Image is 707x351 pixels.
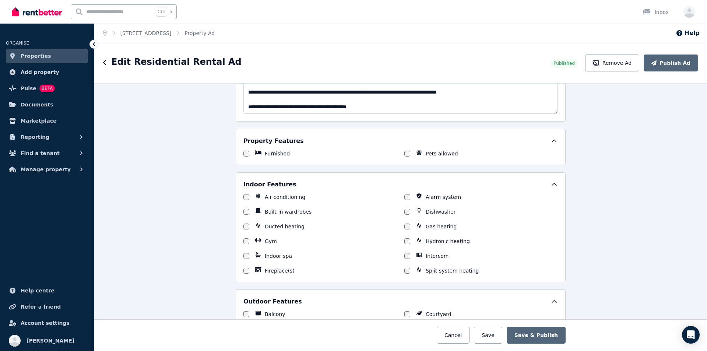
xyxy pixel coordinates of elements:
label: Split-system heating [426,267,479,274]
button: Remove Ad [585,55,639,71]
span: Marketplace [21,116,56,125]
img: RentBetter [12,6,62,17]
h1: Edit Residential Rental Ad [111,56,242,68]
button: Help [676,29,700,38]
span: Account settings [21,319,70,327]
div: Open Intercom Messenger [682,326,700,344]
a: Marketplace [6,113,88,128]
label: Dishwasher [426,208,455,215]
span: Manage property [21,165,71,174]
h5: Indoor Features [243,180,296,189]
a: [STREET_ADDRESS] [120,30,172,36]
nav: Breadcrumb [94,24,224,43]
label: Fireplace(s) [265,267,295,274]
label: Ducted heating [265,223,305,230]
span: Published [553,60,575,66]
button: Manage property [6,162,88,177]
span: BETA [39,85,55,92]
a: Properties [6,49,88,63]
div: Inbox [643,8,669,16]
span: Find a tenant [21,149,60,158]
span: ORGANISE [6,41,29,46]
label: Pets allowed [426,150,458,157]
a: Add property [6,65,88,80]
span: Reporting [21,133,49,141]
span: Refer a friend [21,302,61,311]
label: Intercom [426,252,449,260]
button: Find a tenant [6,146,88,161]
button: Cancel [437,327,469,344]
label: Balcony [265,310,285,318]
label: Gas heating [426,223,457,230]
label: Air conditioning [265,193,305,201]
button: Reporting [6,130,88,144]
a: Refer a friend [6,299,88,314]
label: Courtyard [426,310,451,318]
label: Gym [265,238,277,245]
a: Documents [6,97,88,112]
span: Documents [21,100,53,109]
span: Ctrl [156,7,167,17]
span: Pulse [21,84,36,93]
h5: Outdoor Features [243,297,302,306]
a: PulseBETA [6,81,88,96]
span: Properties [21,52,51,60]
span: [PERSON_NAME] [27,336,74,345]
label: Furnished [265,150,290,157]
h5: Property Features [243,137,304,145]
button: Publish Ad [644,55,698,71]
label: Hydronic heating [426,238,470,245]
a: Help centre [6,283,88,298]
a: Account settings [6,316,88,330]
a: Property Ad [184,30,215,36]
button: Save [474,327,502,344]
span: Help centre [21,286,54,295]
label: Built-in wardrobes [265,208,312,215]
button: Save & Publish [507,327,566,344]
span: k [170,9,173,15]
span: Add property [21,68,59,77]
label: Alarm system [426,193,461,201]
label: Indoor spa [265,252,292,260]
